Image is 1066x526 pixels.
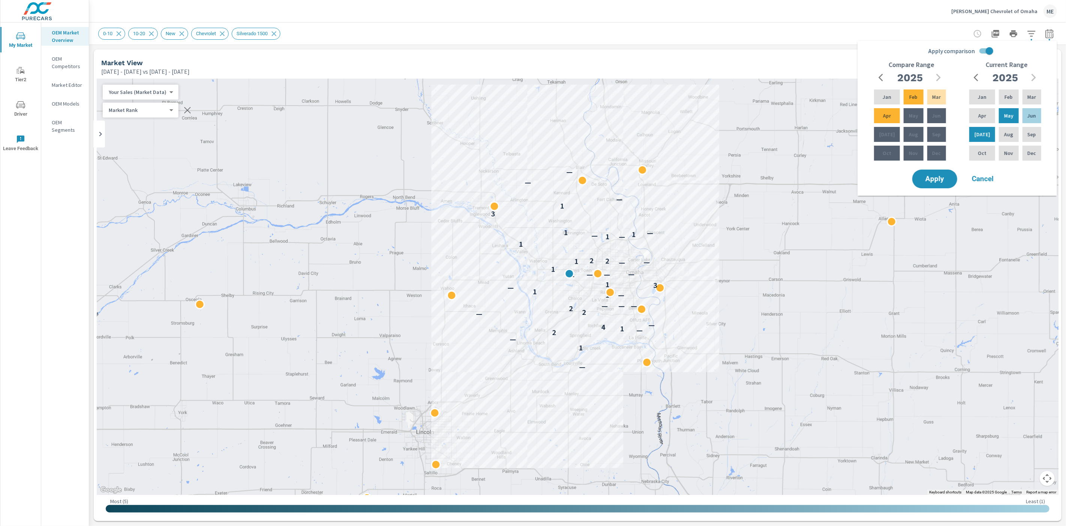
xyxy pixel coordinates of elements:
[41,27,89,46] div: OEM Market Overview
[932,149,941,157] p: Dec
[192,31,220,36] span: Chevrolet
[620,324,624,333] p: 1
[52,119,83,134] p: OEM Segments
[628,270,635,279] p: —
[616,195,623,204] p: —
[975,131,990,138] p: [DATE]
[920,176,950,182] span: Apply
[52,81,83,89] p: Market Editor
[41,117,89,136] div: OEM Segments
[1004,131,1013,138] p: Aug
[909,112,918,119] p: May
[889,61,934,69] h6: Compare Range
[101,59,143,67] h5: Market View
[1005,93,1013,101] p: Feb
[232,28,280,40] div: Silverado 1500
[929,490,961,495] button: Keyboard shortcuts
[41,53,89,72] div: OEM Competitors
[951,8,1038,15] p: [PERSON_NAME] Chevrolet of Omaha
[602,301,608,310] p: —
[99,485,123,495] img: Google
[109,89,166,95] p: Your Sales (Market Data)
[978,93,987,101] p: Jan
[618,291,624,300] p: —
[232,31,272,36] span: Silverado 1500
[579,362,585,371] p: —
[41,98,89,109] div: OEM Models
[647,228,653,237] p: —
[128,28,158,40] div: 10-20
[1027,131,1036,138] p: Sep
[566,167,573,176] p: —
[52,55,83,70] p: OEM Competitors
[508,283,514,292] p: —
[1004,149,1013,157] p: Nov
[968,176,998,182] span: Cancel
[110,498,128,505] p: Most ( 5 )
[1044,4,1057,18] div: ME
[0,22,41,160] div: nav menu
[1027,93,1036,101] p: Mar
[605,232,609,241] p: 1
[879,131,895,138] p: [DATE]
[1026,490,1056,494] a: Report a map error
[605,256,609,265] p: 2
[161,28,188,40] div: New
[993,71,1018,84] h2: 2025
[960,170,1005,188] button: Cancel
[909,131,918,138] p: Aug
[619,232,625,241] p: —
[1027,149,1036,157] p: Dec
[3,100,39,119] span: Driver
[618,301,625,310] p: —
[552,328,556,337] p: 2
[978,149,987,157] p: Oct
[631,301,637,310] p: —
[928,46,975,55] span: Apply comparison
[103,107,172,114] div: Your Sales (Market Data)
[648,320,655,329] p: —
[604,270,610,279] p: —
[1040,471,1055,486] button: Map camera controls
[560,201,564,210] p: 1
[590,256,594,265] p: 2
[1024,26,1039,41] button: Apply Filters
[932,131,941,138] p: Sep
[1026,498,1045,505] p: Least ( 1 )
[101,67,190,76] p: [DATE] - [DATE] vs [DATE] - [DATE]
[1042,26,1057,41] button: Select Date Range
[601,323,605,332] p: 4
[644,258,650,267] p: —
[591,231,598,240] p: —
[129,31,150,36] span: 10-20
[636,326,643,335] p: —
[519,240,523,249] p: 1
[988,26,1003,41] button: "Export Report to PDF"
[587,270,593,279] p: —
[510,335,516,344] p: —
[98,28,125,40] div: 0-10
[41,79,89,91] div: Market Editor
[605,291,609,300] p: 1
[909,93,918,101] p: Feb
[103,89,172,96] div: Your Sales (Market Data)
[966,490,1007,494] span: Map data ©2025 Google
[109,107,166,113] p: Market Rank
[619,258,625,267] p: —
[909,149,918,157] p: Nov
[582,308,586,317] p: 2
[932,93,941,101] p: Mar
[161,31,180,36] span: New
[570,270,575,279] p: 1
[978,112,986,119] p: Apr
[883,93,891,101] p: Jan
[932,112,941,119] p: Jun
[99,485,123,495] a: Open this area in Google Maps (opens a new window)
[525,178,531,187] p: —
[99,31,117,36] span: 0-10
[191,28,229,40] div: Chevrolet
[533,287,537,296] p: 1
[883,149,891,157] p: Oct
[605,280,609,289] p: 1
[3,66,39,84] span: Tier2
